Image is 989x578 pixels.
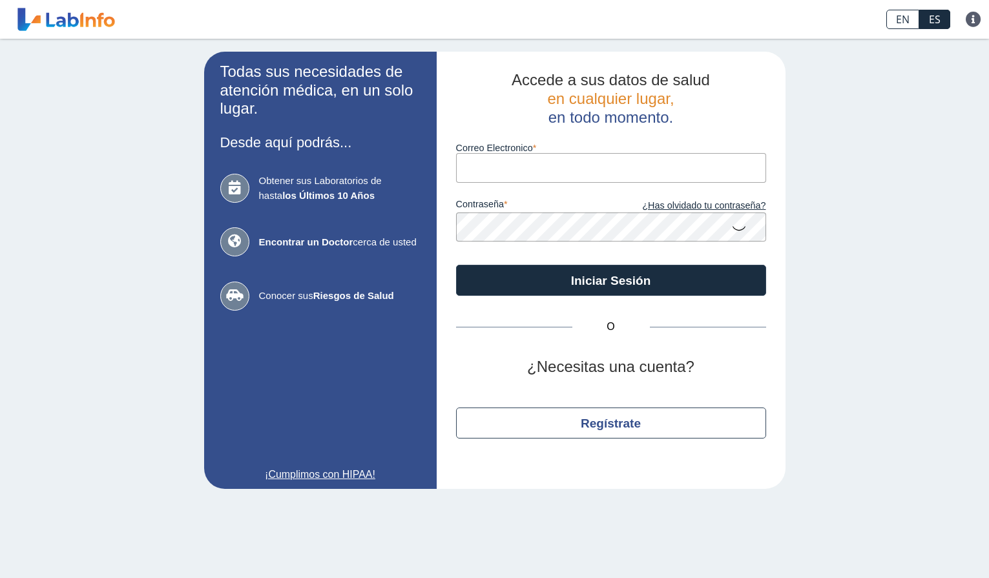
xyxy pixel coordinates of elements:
[611,199,766,213] a: ¿Has olvidado tu contraseña?
[259,235,421,250] span: cerca de usted
[220,134,421,150] h3: Desde aquí podrás...
[456,143,766,153] label: Correo Electronico
[548,108,673,126] span: en todo momento.
[547,90,674,107] span: en cualquier lugar,
[282,190,375,201] b: los Últimos 10 Años
[572,319,650,335] span: O
[456,199,611,213] label: contraseña
[456,408,766,439] button: Regístrate
[456,265,766,296] button: Iniciar Sesión
[220,63,421,118] h2: Todas sus necesidades de atención médica, en un solo lugar.
[886,10,919,29] a: EN
[512,71,710,88] span: Accede a sus datos de salud
[259,289,421,304] span: Conocer sus
[259,174,421,203] span: Obtener sus Laboratorios de hasta
[919,10,950,29] a: ES
[220,467,421,482] a: ¡Cumplimos con HIPAA!
[456,358,766,377] h2: ¿Necesitas una cuenta?
[259,236,353,247] b: Encontrar un Doctor
[313,290,394,301] b: Riesgos de Salud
